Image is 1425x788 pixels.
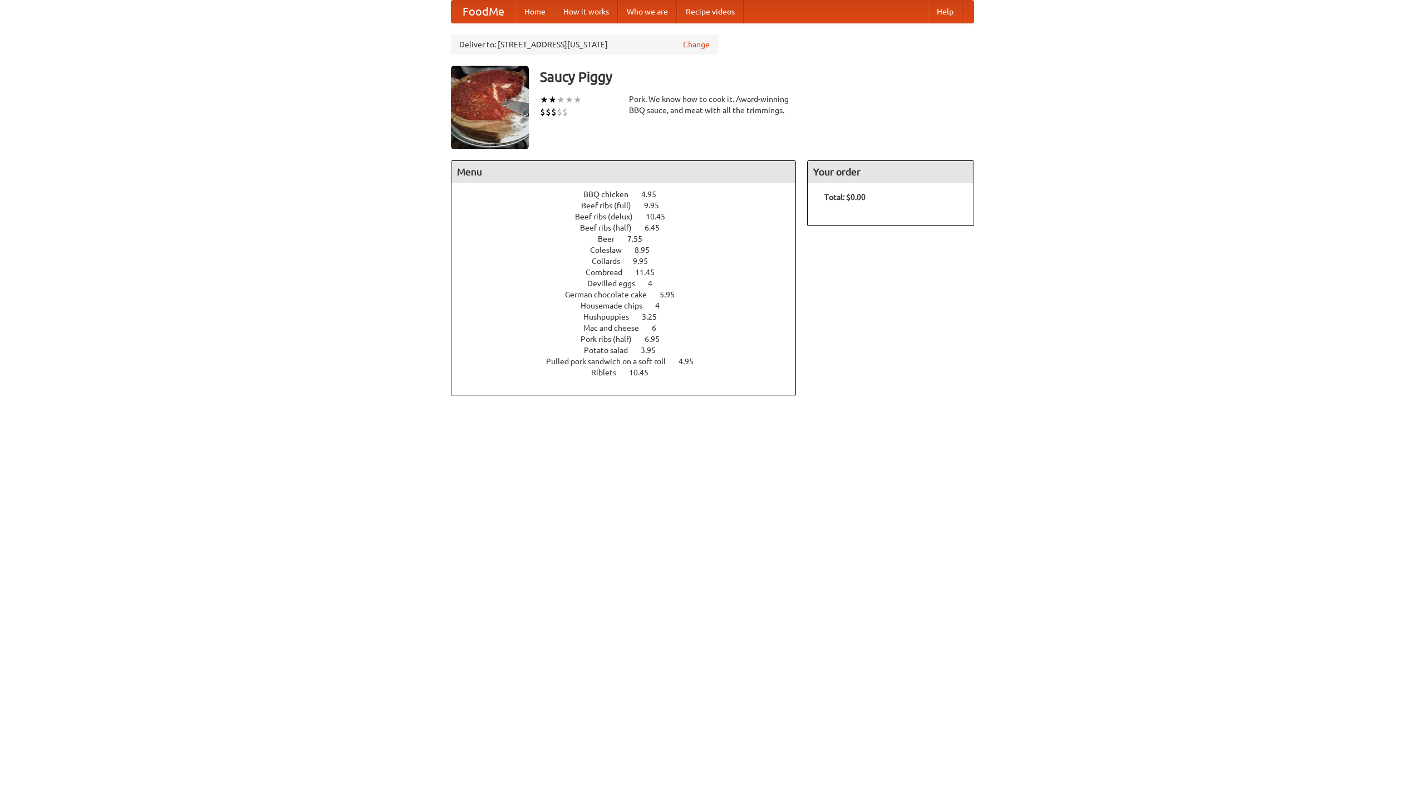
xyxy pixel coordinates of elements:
span: 3.95 [641,346,667,355]
a: Housemade chips 4 [581,301,680,310]
div: Pork. We know how to cook it. Award-winning BBQ sauce, and meat with all the trimmings. [629,94,796,116]
span: 4.95 [641,190,667,199]
span: Hushpuppies [583,312,640,321]
span: 3.25 [642,312,668,321]
span: Pulled pork sandwich on a soft roll [546,357,677,366]
span: Riblets [591,368,627,377]
span: 11.45 [635,268,666,277]
li: ★ [548,94,557,106]
a: Pulled pork sandwich on a soft roll 4.95 [546,357,714,366]
span: 5.95 [660,290,686,299]
a: Beef ribs (delux) 10.45 [575,212,686,221]
span: Cornbread [586,268,633,277]
span: 4 [648,279,664,288]
h4: Menu [451,161,795,183]
div: Deliver to: [STREET_ADDRESS][US_STATE] [451,35,718,55]
a: Who we are [618,1,677,23]
span: Pork ribs (half) [581,335,643,344]
a: Pork ribs (half) 6.95 [581,335,680,344]
span: 4.95 [679,357,705,366]
a: Devilled eggs 4 [587,279,673,288]
span: 4 [655,301,671,310]
a: Beer 7.55 [598,234,663,243]
h4: Your order [808,161,974,183]
a: Mac and cheese 6 [583,324,677,332]
li: $ [551,106,557,118]
a: BBQ chicken 4.95 [583,190,677,199]
span: 6.45 [645,223,671,232]
a: Change [683,39,710,50]
span: 9.95 [633,257,659,266]
a: Coleslaw 8.95 [590,246,670,254]
span: Beef ribs (full) [581,201,642,210]
span: 10.45 [629,368,660,377]
span: Beef ribs (half) [580,223,643,232]
a: Cornbread 11.45 [586,268,675,277]
span: 7.55 [627,234,653,243]
img: angular.jpg [451,66,529,149]
span: 6 [652,324,667,332]
span: Housemade chips [581,301,653,310]
span: 8.95 [635,246,661,254]
a: Collards 9.95 [592,257,669,266]
li: ★ [557,94,565,106]
a: Help [928,1,962,23]
li: $ [557,106,562,118]
span: 6.95 [645,335,671,344]
a: Beef ribs (full) 9.95 [581,201,680,210]
li: $ [562,106,568,118]
a: Potato salad 3.95 [584,346,676,355]
a: How it works [554,1,618,23]
a: Recipe videos [677,1,744,23]
li: $ [540,106,546,118]
a: Riblets 10.45 [591,368,669,377]
a: Hushpuppies 3.25 [583,312,677,321]
span: 10.45 [646,212,676,221]
span: German chocolate cake [565,290,658,299]
a: FoodMe [451,1,515,23]
span: 9.95 [644,201,670,210]
span: Beer [598,234,626,243]
b: Total: $0.00 [824,193,866,202]
a: Home [515,1,554,23]
span: Collards [592,257,631,266]
li: ★ [573,94,582,106]
li: ★ [565,94,573,106]
a: Beef ribs (half) 6.45 [580,223,680,232]
li: $ [546,106,551,118]
span: Beef ribs (delux) [575,212,644,221]
h3: Saucy Piggy [540,66,974,88]
span: Potato salad [584,346,639,355]
li: ★ [540,94,548,106]
span: Mac and cheese [583,324,650,332]
span: Coleslaw [590,246,633,254]
a: German chocolate cake 5.95 [565,290,695,299]
span: Devilled eggs [587,279,646,288]
span: BBQ chicken [583,190,640,199]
